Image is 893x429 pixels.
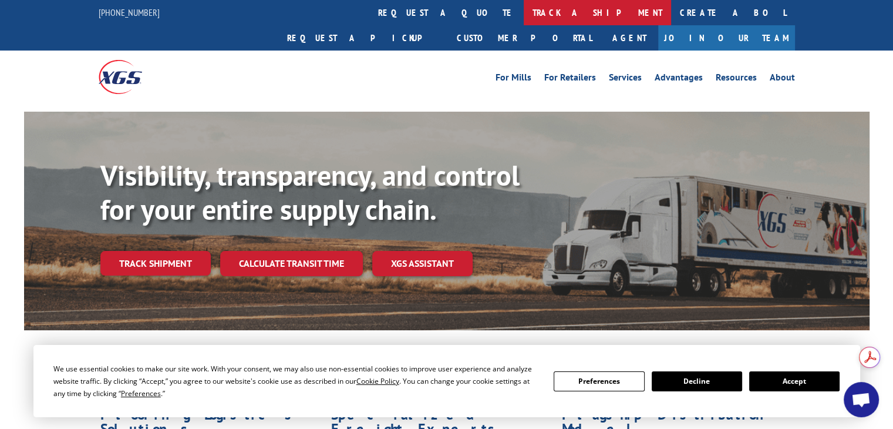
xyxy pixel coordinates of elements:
[658,25,795,51] a: Join Our Team
[220,251,363,276] a: Calculate transit time
[844,382,879,417] div: Open chat
[652,371,742,391] button: Decline
[554,371,644,391] button: Preferences
[356,376,399,386] span: Cookie Policy
[609,73,642,86] a: Services
[655,73,703,86] a: Advantages
[53,363,540,400] div: We use essential cookies to make our site work. With your consent, we may also use non-essential ...
[749,371,840,391] button: Accept
[544,73,596,86] a: For Retailers
[448,25,601,51] a: Customer Portal
[770,73,795,86] a: About
[99,6,160,18] a: [PHONE_NUMBER]
[716,73,757,86] a: Resources
[372,251,473,276] a: XGS ASSISTANT
[33,345,860,417] div: Cookie Consent Prompt
[121,388,161,398] span: Preferences
[496,73,531,86] a: For Mills
[100,157,520,227] b: Visibility, transparency, and control for your entire supply chain.
[601,25,658,51] a: Agent
[278,25,448,51] a: Request a pickup
[100,251,211,276] a: Track shipment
